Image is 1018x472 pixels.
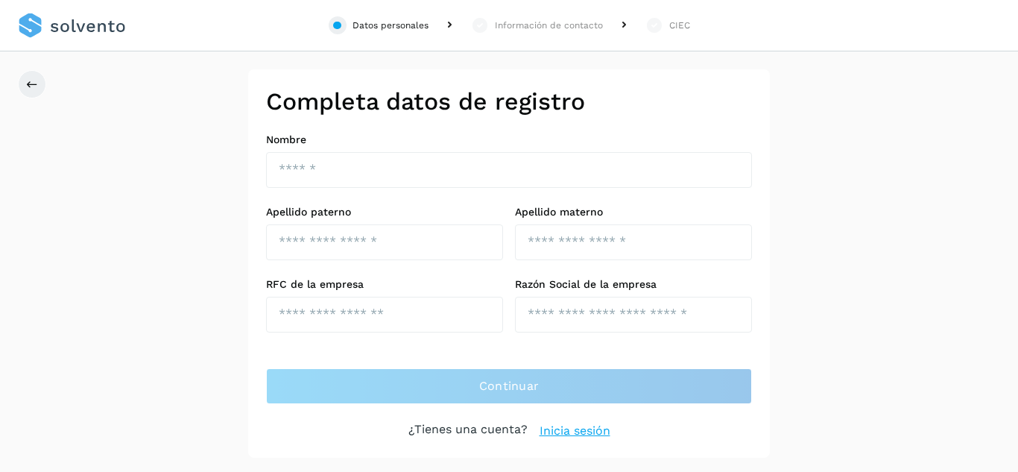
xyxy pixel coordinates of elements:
button: Continuar [266,368,752,404]
label: Apellido materno [515,206,752,218]
div: Información de contacto [495,19,603,32]
label: RFC de la empresa [266,278,503,291]
label: Nombre [266,133,752,146]
div: CIEC [669,19,690,32]
label: Razón Social de la empresa [515,278,752,291]
p: ¿Tienes una cuenta? [408,422,528,440]
span: Continuar [479,378,540,394]
div: Datos personales [352,19,429,32]
label: Apellido paterno [266,206,503,218]
h2: Completa datos de registro [266,87,752,116]
a: Inicia sesión [540,422,610,440]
